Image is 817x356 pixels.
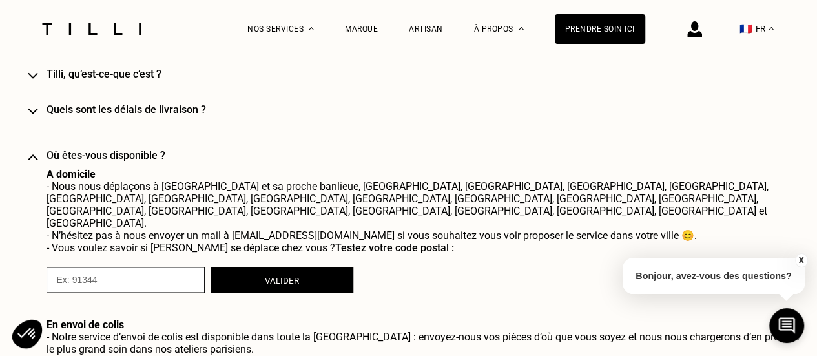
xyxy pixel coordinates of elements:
a: Artisan [409,25,443,34]
img: Logo du service de couturière Tilli [37,23,146,35]
img: svg+xml;base64,PHN2ZyB3aWR0aD0iMTYiIGhlaWdodD0iMTAiIHZpZXdCb3g9IjAgMCAxNiAxMCIgZmlsbD0ibm9uZSIgeG... [28,72,38,79]
img: Menu déroulant [309,27,314,30]
b: En envoi de colis [47,319,124,331]
input: Ex: 91344 [47,267,205,293]
p: - Vous voulez savoir si [PERSON_NAME] se déplace chez vous ? [47,242,809,254]
button: Valider [211,267,353,293]
b: A domicile [47,168,96,180]
h4: Où êtes-vous disponible ? [47,149,809,162]
img: icône connexion [687,21,702,37]
span: - Notre service d’envoi de colis est disponible dans toute la [GEOGRAPHIC_DATA] : envoyez-nous vo... [47,331,799,355]
img: svg+xml;base64,PHN2ZyB3aWR0aD0iMTYiIGhlaWdodD0iMTAiIHZpZXdCb3g9IjAgMCAxNiAxMCIgZmlsbD0ibm9uZSIgeG... [28,154,38,160]
p: Bonjour, avez-vous des questions? [623,258,805,294]
h4: Tilli, qu’est-ce-que c’est ? [47,68,809,80]
a: Marque [345,25,378,34]
span: 🇫🇷 [739,23,752,35]
img: menu déroulant [769,27,774,30]
img: svg+xml;base64,PHN2ZyB3aWR0aD0iMTYiIGhlaWdodD0iMTAiIHZpZXdCb3g9IjAgMCAxNiAxMCIgZmlsbD0ibm9uZSIgeG... [28,108,38,114]
span: - Nous nous déplaçons à [GEOGRAPHIC_DATA] et sa proche banlieue, [GEOGRAPHIC_DATA], [GEOGRAPHIC_D... [47,180,769,229]
span: - N’hésitez pas à nous envoyer un mail à [EMAIL_ADDRESS][DOMAIN_NAME] si vous souhaitez vous voir... [47,229,697,242]
a: Prendre soin ici [555,14,645,44]
img: Menu déroulant à propos [519,27,524,30]
h4: Quels sont les délais de livraison ? [47,103,809,116]
button: X [794,253,807,267]
span: Testez votre code postal : [335,242,454,254]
